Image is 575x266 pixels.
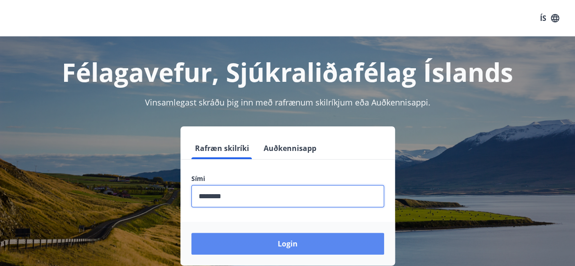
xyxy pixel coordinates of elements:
[11,55,564,89] h1: Félagavefur, Sjúkraliðafélag Íslands
[145,97,430,108] span: Vinsamlegast skráðu þig inn með rafrænum skilríkjum eða Auðkennisappi.
[191,137,253,159] button: Rafræn skilríki
[191,174,384,183] label: Sími
[191,233,384,255] button: Login
[535,10,564,26] button: ÍS
[260,137,320,159] button: Auðkennisapp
